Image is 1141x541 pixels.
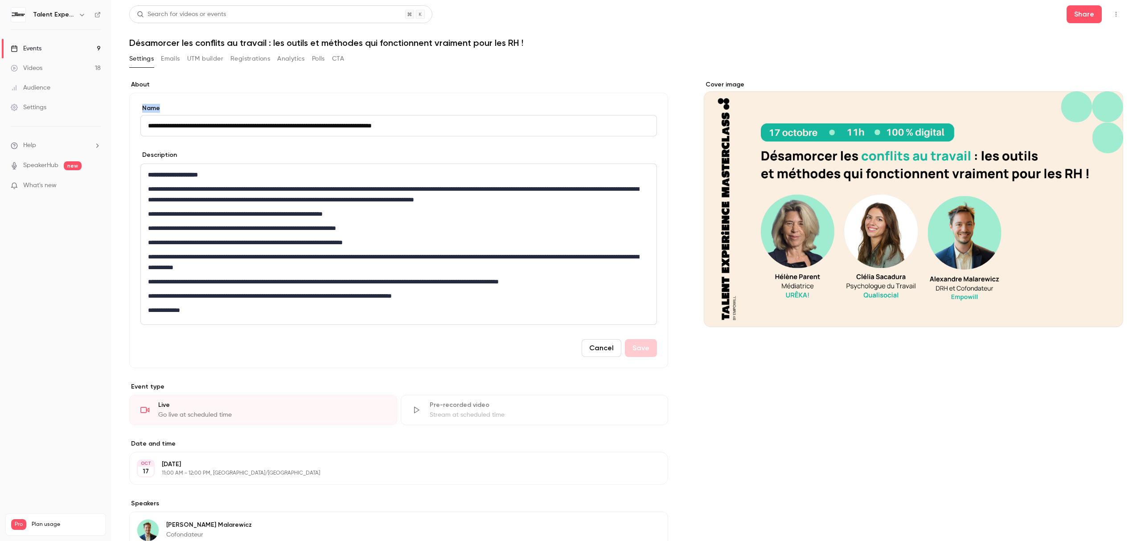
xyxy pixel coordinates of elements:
[64,161,82,170] span: new
[129,395,397,425] div: LiveGo live at scheduled time
[332,52,344,66] button: CTA
[401,395,669,425] div: Pre-recorded videoStream at scheduled time
[166,530,610,539] p: Cofondateur
[137,10,226,19] div: Search for videos or events
[129,499,668,508] label: Speakers
[277,52,305,66] button: Analytics
[230,52,270,66] button: Registrations
[704,80,1123,327] section: Cover image
[129,52,154,66] button: Settings
[11,8,25,22] img: Talent Experience Masterclass
[33,10,75,19] h6: Talent Experience Masterclass
[90,182,101,190] iframe: Noticeable Trigger
[129,382,668,391] p: Event type
[140,164,657,325] section: description
[11,44,41,53] div: Events
[141,164,657,324] div: editor
[23,161,58,170] a: SpeakerHub
[582,339,621,357] button: Cancel
[704,80,1123,89] label: Cover image
[137,520,159,541] img: Alexandre Malarewicz
[430,410,657,419] div: Stream at scheduled time
[312,52,325,66] button: Polls
[140,151,177,160] label: Description
[11,103,46,112] div: Settings
[162,470,621,477] p: 11:00 AM - 12:00 PM, [GEOGRAPHIC_DATA]/[GEOGRAPHIC_DATA]
[158,410,386,419] div: Go live at scheduled time
[143,467,149,476] p: 17
[129,439,668,448] label: Date and time
[138,460,154,467] div: OCT
[161,52,180,66] button: Emails
[166,521,610,529] p: [PERSON_NAME] Malarewicz
[129,37,1123,48] h1: Désamorcer les conflits au travail : les outils et méthodes qui fonctionnent vraiment pour les RH !
[32,521,100,528] span: Plan usage
[11,141,101,150] li: help-dropdown-opener
[187,52,223,66] button: UTM builder
[23,181,57,190] span: What's new
[11,83,50,92] div: Audience
[162,460,621,469] p: [DATE]
[140,104,657,113] label: Name
[11,64,42,73] div: Videos
[129,80,668,89] label: About
[430,401,657,410] div: Pre-recorded video
[11,519,26,530] span: Pro
[23,141,36,150] span: Help
[1067,5,1102,23] button: Share
[158,401,386,410] div: Live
